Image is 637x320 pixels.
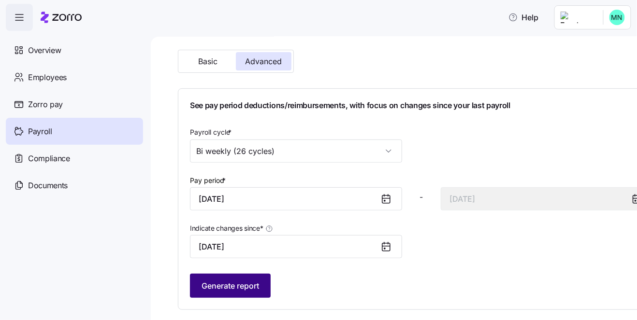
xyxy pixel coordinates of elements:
[199,57,218,65] span: Basic
[609,10,625,25] img: b0ee0d05d7ad5b312d7e0d752ccfd4ca
[561,12,595,23] img: Employer logo
[6,91,143,118] a: Zorro pay
[28,125,52,138] span: Payroll
[508,12,539,23] span: Help
[190,175,228,186] label: Pay period
[6,37,143,64] a: Overview
[190,187,402,210] input: Start date
[6,145,143,172] a: Compliance
[190,223,263,233] span: Indicate changes since *
[501,8,547,27] button: Help
[28,98,63,111] span: Zorro pay
[28,180,68,192] span: Documents
[190,235,402,258] input: Date of last payroll update
[28,153,70,165] span: Compliance
[420,191,423,203] span: -
[190,127,233,138] label: Payroll cycle
[190,274,271,298] button: Generate report
[202,280,259,292] span: Generate report
[246,57,282,65] span: Advanced
[190,139,402,163] input: Payroll cycle
[28,71,67,83] span: Employees
[6,64,143,91] a: Employees
[28,44,61,56] span: Overview
[6,172,143,199] a: Documents
[6,118,143,145] a: Payroll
